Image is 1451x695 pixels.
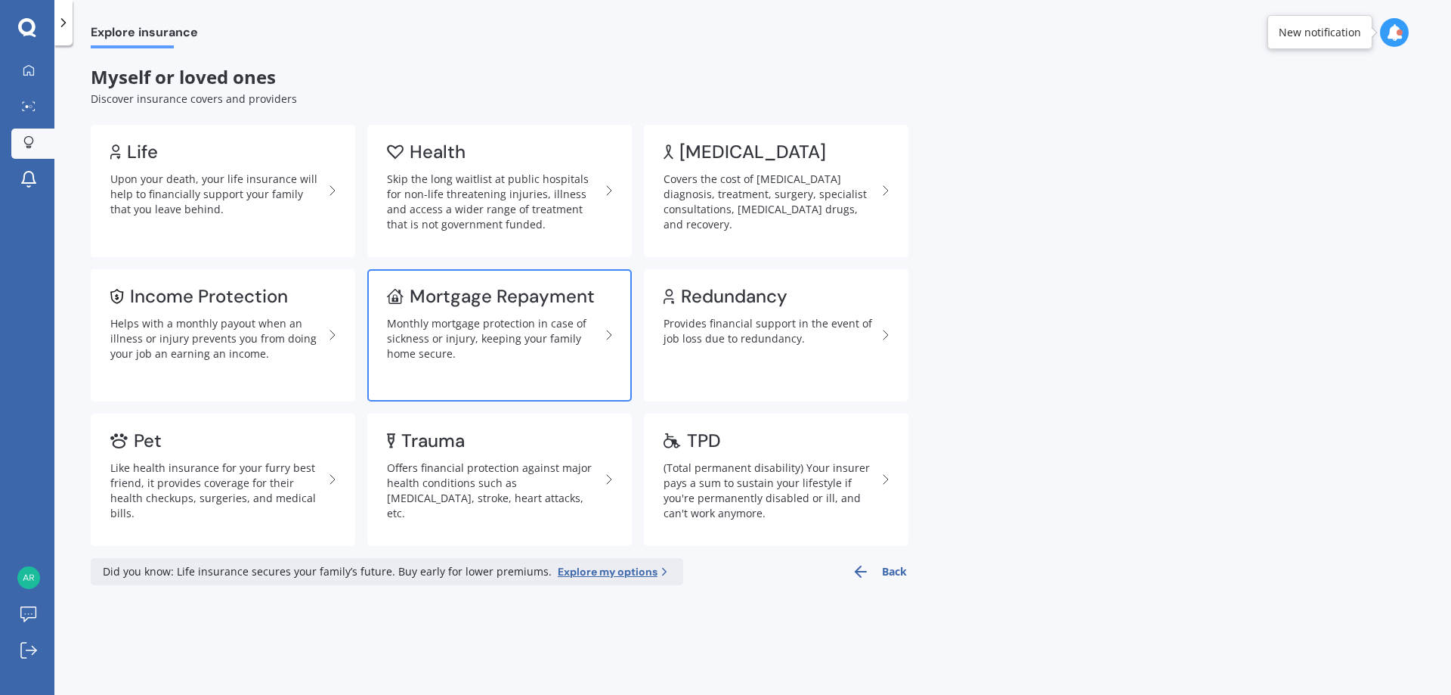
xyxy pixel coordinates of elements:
[679,144,826,160] div: [MEDICAL_DATA]
[401,433,465,448] div: Trauma
[644,125,908,257] a: [MEDICAL_DATA]Covers the cost of [MEDICAL_DATA] diagnosis, treatment, surgery, specialist consult...
[110,461,323,521] div: Like health insurance for your furry best friend, it provides coverage for their health checkups,...
[1279,25,1361,40] div: New notification
[110,316,323,361] div: Helps with a monthly payout when an illness or injury prevents you from doing your job an earning...
[644,414,908,546] a: TPD(Total permanent disability) Your insurer pays a sum to sustain your lifestyle if you're perma...
[17,566,40,589] img: b6387cb2005d954e45a557d195de75f5
[110,172,323,217] div: Upon your death, your life insurance will help to financially support your family that you leave ...
[558,564,657,579] span: Explore my options
[127,144,158,160] div: Life
[367,414,632,546] a: TraumaOffers financial protection against major health conditions such as [MEDICAL_DATA], stroke,...
[91,414,355,546] a: PetLike health insurance for your furry best friend, it provides coverage for their health checku...
[664,316,877,346] div: Provides financial support in the event of job loss due to redundancy.
[367,125,632,257] a: HealthSkip the long waitlist at public hospitals for non-life threatening injuries, illness and a...
[134,433,162,448] div: Pet
[664,461,877,521] div: (Total permanent disability) Your insurer pays a sum to sustain your lifestyle if you're permanen...
[91,269,355,402] a: Income ProtectionHelps with a monthly payout when an illness or injury prevents you from doing yo...
[410,144,466,160] div: Health
[91,92,297,106] span: Discover insurance covers and providers
[387,316,600,361] div: Monthly mortgage protection in case of sickness or injury, keeping your family home secure.
[387,172,600,232] div: Skip the long waitlist at public hospitals for non-life threatening injuries, illness and access ...
[387,461,600,521] div: Offers financial protection against major health conditions such as [MEDICAL_DATA], stroke, heart...
[91,25,198,45] span: Explore insurance
[91,125,355,257] a: LifeUpon your death, your life insurance will help to financially support your family that you le...
[91,558,683,585] div: Did you know: Life insurance secures your family’s future. Buy early for lower premiums.
[644,269,908,402] a: RedundancyProvides financial support in the event of job loss due to redundancy.
[664,172,877,232] div: Covers the cost of [MEDICAL_DATA] diagnosis, treatment, surgery, specialist consultations, [MEDIC...
[367,269,632,402] a: Mortgage RepaymentMonthly mortgage protection in case of sickness or injury, keeping your family ...
[130,289,288,304] div: Income Protection
[687,433,721,448] div: TPD
[681,289,787,304] div: Redundancy
[410,289,595,304] div: Mortgage Repayment
[852,558,907,585] button: Back
[91,64,276,89] span: Myself or loved ones
[558,564,671,579] a: Explore my options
